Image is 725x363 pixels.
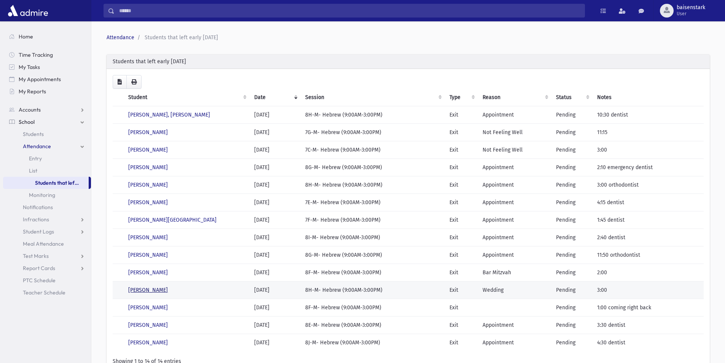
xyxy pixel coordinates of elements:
[478,334,552,352] td: Appointment
[478,246,552,264] td: Appointment
[478,264,552,281] td: Bar Mitzvah
[3,250,91,262] a: Test Marks
[23,204,53,211] span: Notifications
[593,141,704,159] td: 3:00
[128,322,168,328] a: [PERSON_NAME]
[301,194,445,211] td: 7E-M- Hebrew (9:00AM-3:00PM)
[445,229,478,246] td: Exit
[128,339,168,346] a: [PERSON_NAME]
[128,112,210,118] a: [PERSON_NAME], [PERSON_NAME]
[445,281,478,299] td: Exit
[115,4,585,18] input: Search
[3,286,91,299] a: Teacher Schedule
[3,116,91,128] a: School
[593,229,704,246] td: 2:40 dentist
[551,124,593,141] td: Pending
[128,217,217,223] a: [PERSON_NAME][GEOGRAPHIC_DATA]
[3,238,91,250] a: Meal Attendance
[19,106,41,113] span: Accounts
[301,106,445,124] td: 8H-M- Hebrew (9:00AM-3:00PM)
[301,124,445,141] td: 7G-M- Hebrew (9:00AM-3:00PM)
[677,11,705,17] span: User
[551,159,593,176] td: Pending
[551,141,593,159] td: Pending
[250,229,301,246] td: [DATE]
[3,177,89,189] a: Students that left early [DATE]
[3,189,91,201] a: Monitoring
[478,176,552,194] td: Appointment
[593,317,704,334] td: 3:30 dentist
[250,281,301,299] td: [DATE]
[23,240,64,247] span: Meal Attendance
[301,89,445,106] th: Session : activate to sort column ascending
[29,192,55,198] span: Monitoring
[128,269,168,276] a: [PERSON_NAME]
[551,211,593,229] td: Pending
[250,317,301,334] td: [DATE]
[478,124,552,141] td: Not Feeling Well
[445,176,478,194] td: Exit
[593,89,704,106] th: Notes
[250,159,301,176] td: [DATE]
[445,246,478,264] td: Exit
[551,106,593,124] td: Pending
[593,281,704,299] td: 3:00
[593,246,704,264] td: 11:50 orthodontist
[551,281,593,299] td: Pending
[250,106,301,124] td: [DATE]
[113,75,127,89] button: CSV
[23,131,44,138] span: Students
[301,334,445,352] td: 8J-M- Hebrew (9:00AM-3:00PM)
[128,234,168,241] a: [PERSON_NAME]
[126,75,142,89] button: Print
[19,118,35,125] span: School
[551,264,593,281] td: Pending
[6,3,50,18] img: AdmirePro
[3,140,91,152] a: Attendance
[478,159,552,176] td: Appointment
[23,253,49,259] span: Test Marks
[445,211,478,229] td: Exit
[445,194,478,211] td: Exit
[128,287,168,293] a: [PERSON_NAME]
[3,274,91,286] a: PTC Schedule
[3,104,91,116] a: Accounts
[445,89,478,106] th: Type: activate to sort column ascending
[593,264,704,281] td: 2:00
[3,85,91,98] a: My Reports
[301,211,445,229] td: 7F-M- Hebrew (9:00AM-3:00PM)
[478,211,552,229] td: Appointment
[593,124,704,141] td: 11:15
[128,129,168,136] a: [PERSON_NAME]
[250,176,301,194] td: [DATE]
[250,299,301,317] td: [DATE]
[19,88,46,95] span: My Reports
[3,61,91,73] a: My Tasks
[677,5,705,11] span: baisenstark
[3,165,91,177] a: List
[593,299,704,317] td: 1:00 coming right back
[478,141,552,159] td: Not Feeling Well
[3,30,91,43] a: Home
[593,194,704,211] td: 4:15 dentist
[593,211,704,229] td: 1:45 dentist
[250,264,301,281] td: [DATE]
[250,141,301,159] td: [DATE]
[445,317,478,334] td: Exit
[23,265,55,272] span: Report Cards
[128,199,168,206] a: [PERSON_NAME]
[3,49,91,61] a: Time Tracking
[551,317,593,334] td: Pending
[551,176,593,194] td: Pending
[593,106,704,124] td: 10:30 dentist
[23,228,54,235] span: Student Logs
[593,334,704,352] td: 4:30 dentist
[19,64,40,70] span: My Tasks
[3,73,91,85] a: My Appointments
[478,89,552,106] th: Reason: activate to sort column ascending
[23,143,51,150] span: Attendance
[445,106,478,124] td: Exit
[128,304,168,311] a: [PERSON_NAME]
[301,264,445,281] td: 8F-M- Hebrew (9:00AM-3:00PM)
[3,225,91,238] a: Student Logs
